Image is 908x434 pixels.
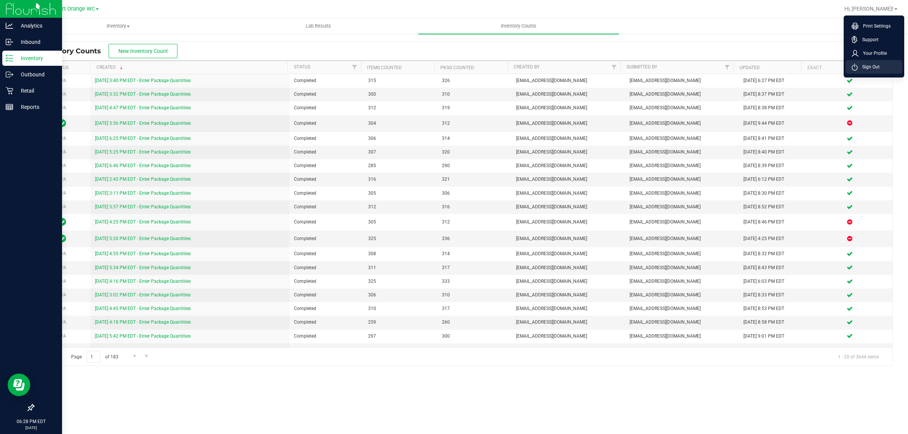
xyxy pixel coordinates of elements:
span: N/A [58,306,66,311]
span: Inventory Counts [39,47,109,55]
span: Completed [294,135,359,142]
span: [EMAIL_ADDRESS][DOMAIN_NAME] [516,235,621,242]
div: [DATE] 8:52 PM EDT [743,203,802,211]
a: [DATE] 6:46 PM EDT - Enter Package Quantities [95,163,191,168]
span: [EMAIL_ADDRESS][DOMAIN_NAME] [516,291,621,299]
a: Inventory [18,18,218,34]
span: Completed [294,291,359,299]
span: Completed [294,264,359,271]
a: [DATE] 4:55 PM EDT - Enter Package Quantities [95,251,191,256]
span: [EMAIL_ADDRESS][DOMAIN_NAME] [516,346,621,353]
inline-svg: Reports [6,103,13,111]
inline-svg: Retail [6,87,13,95]
span: [EMAIL_ADDRESS][DOMAIN_NAME] [630,291,734,299]
a: [DATE] 4:25 PM EDT - Enter Package Quantities [95,219,191,225]
span: [EMAIL_ADDRESS][DOMAIN_NAME] [516,333,621,340]
a: Pkgs Counted [440,65,474,70]
span: N/A [58,91,66,97]
span: 312 [368,203,433,211]
span: [EMAIL_ADDRESS][DOMAIN_NAME] [516,264,621,271]
span: N/A [58,105,66,110]
a: [DATE] 5:15 PM EDT - Enter Package Quantities [95,347,191,352]
span: Completed [294,176,359,183]
span: [EMAIL_ADDRESS][DOMAIN_NAME] [516,120,621,127]
span: [EMAIL_ADDRESS][DOMAIN_NAME] [630,104,734,112]
span: N/A [58,279,66,284]
span: 311 [368,264,433,271]
span: 317 [442,305,507,312]
span: 300 [442,333,507,340]
span: Lab Results [295,23,341,29]
p: 06:28 PM EDT [3,418,59,425]
span: 260 [442,319,507,326]
a: [DATE] 4:16 PM EDT - Enter Package Quantities [95,279,191,284]
span: [EMAIL_ADDRESS][DOMAIN_NAME] [630,135,734,142]
p: Outbound [13,70,59,79]
span: In Sync [58,118,66,129]
span: Port Orange WC [56,6,95,12]
span: 1 - 20 of 3644 items [832,351,885,362]
a: [DATE] 2:45 PM EDT - Enter Package Quantities [95,177,191,182]
span: [EMAIL_ADDRESS][DOMAIN_NAME] [630,203,734,211]
iframe: Resource center [8,374,30,396]
span: 333 [442,278,507,285]
div: [DATE] 8:41 PM EDT [743,135,802,142]
th: Exact [801,61,886,74]
a: [DATE] 5:56 PM EDT - Enter Package Quantities [95,121,191,126]
div: [DATE] 6:27 PM EDT [743,77,802,84]
a: [DATE] 6:25 PM EDT - Enter Package Quantities [95,136,191,141]
span: [EMAIL_ADDRESS][DOMAIN_NAME] [630,264,734,271]
input: 1 [87,351,100,363]
span: 314 [442,135,507,142]
span: N/A [58,163,66,168]
span: 306 [368,291,433,299]
a: [DATE] 3:02 PM EDT - Enter Package Quantities [95,292,191,298]
div: [DATE] 8:35 PM EDT [743,346,802,353]
span: [EMAIL_ADDRESS][DOMAIN_NAME] [630,305,734,312]
a: Filter [608,61,620,74]
button: New Inventory Count [109,44,177,58]
span: [EMAIL_ADDRESS][DOMAIN_NAME] [630,120,734,127]
span: Sign Out [858,63,880,71]
span: Inventory Counts [491,23,547,29]
p: [DATE] [3,425,59,431]
span: 307 [368,149,433,156]
span: 306 [368,135,433,142]
a: Submitted By [627,64,657,70]
span: 305 [368,190,433,197]
span: Completed [294,91,359,98]
div: [DATE] 8:40 PM EDT [743,149,802,156]
div: [DATE] 8:37 PM EDT [743,91,802,98]
span: Completed [294,77,359,84]
span: 314 [442,250,507,257]
span: Inventory [19,23,218,29]
span: [EMAIL_ADDRESS][DOMAIN_NAME] [516,91,621,98]
a: Updated [740,65,760,70]
span: 312 [442,219,507,226]
span: [EMAIL_ADDRESS][DOMAIN_NAME] [516,319,621,326]
span: [EMAIL_ADDRESS][DOMAIN_NAME] [516,219,621,226]
a: Inventory Counts [418,18,619,34]
span: 299 [442,346,507,353]
span: [EMAIL_ADDRESS][DOMAIN_NAME] [630,176,734,183]
p: Reports [13,102,59,112]
span: [EMAIL_ADDRESS][DOMAIN_NAME] [516,162,621,169]
span: N/A [58,347,66,352]
span: Print Settings [858,22,891,30]
span: [EMAIL_ADDRESS][DOMAIN_NAME] [630,346,734,353]
span: [EMAIL_ADDRESS][DOMAIN_NAME] [516,250,621,257]
span: N/A [58,191,66,196]
span: [EMAIL_ADDRESS][DOMAIN_NAME] [516,203,621,211]
span: Completed [294,190,359,197]
p: Inventory [13,54,59,63]
inline-svg: Analytics [6,22,13,29]
span: [EMAIL_ADDRESS][DOMAIN_NAME] [630,162,734,169]
span: [EMAIL_ADDRESS][DOMAIN_NAME] [516,135,621,142]
span: Completed [294,149,359,156]
a: [DATE] 5:20 PM EDT - Enter Package Quantities [95,236,191,241]
span: 312 [442,120,507,127]
span: [EMAIL_ADDRESS][DOMAIN_NAME] [516,77,621,84]
span: 315 [368,77,433,84]
span: In Sync [58,233,66,244]
a: Created By [514,64,540,70]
